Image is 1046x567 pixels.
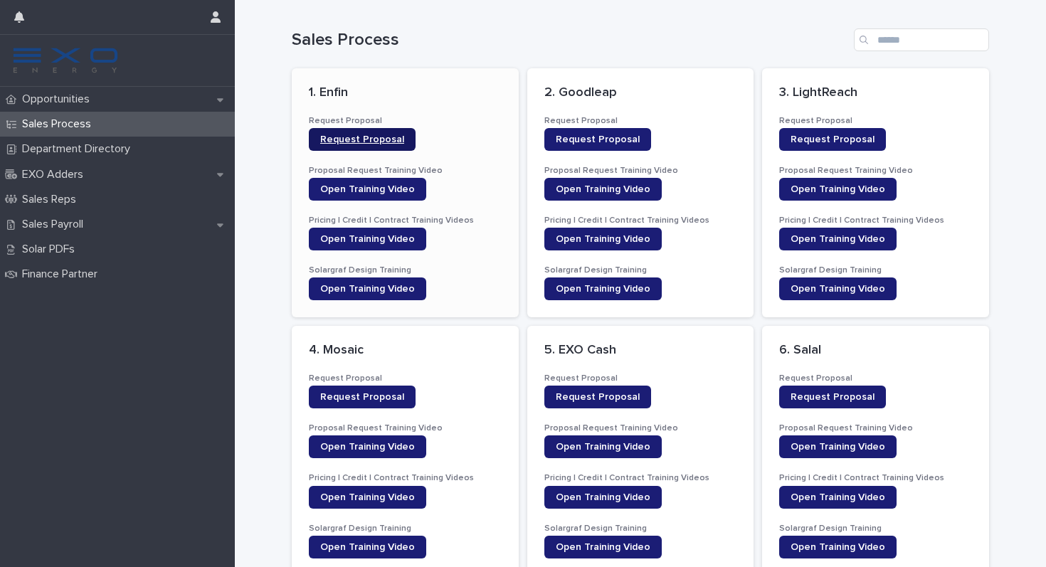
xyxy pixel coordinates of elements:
span: Open Training Video [556,492,650,502]
h3: Pricing | Credit | Contract Training Videos [544,472,737,484]
a: Open Training Video [779,228,897,250]
a: Open Training Video [779,486,897,509]
span: Request Proposal [556,392,640,402]
span: Request Proposal [791,134,875,144]
h3: Request Proposal [544,373,737,384]
a: Open Training Video [309,536,426,558]
a: Open Training Video [779,435,897,458]
a: Open Training Video [309,277,426,300]
h3: Pricing | Credit | Contract Training Videos [309,472,502,484]
p: Opportunities [16,92,101,106]
span: Open Training Video [556,542,650,552]
span: Open Training Video [556,442,650,452]
a: Open Training Video [544,277,662,300]
h3: Solargraf Design Training [544,523,737,534]
a: Open Training Video [309,228,426,250]
span: Open Training Video [320,184,415,194]
span: Open Training Video [791,442,885,452]
a: Request Proposal [544,386,651,408]
span: Open Training Video [556,284,650,294]
a: Open Training Video [779,277,897,300]
span: Open Training Video [320,284,415,294]
span: Request Proposal [320,392,404,402]
h3: Proposal Request Training Video [309,423,502,434]
p: Solar PDFs [16,243,86,256]
h3: Request Proposal [779,373,972,384]
h3: Pricing | Credit | Contract Training Videos [779,215,972,226]
h3: Request Proposal [309,373,502,384]
a: Open Training Video [544,486,662,509]
a: 1. EnfinRequest ProposalRequest ProposalProposal Request Training VideoOpen Training VideoPricing... [292,68,519,317]
p: 4. Mosaic [309,343,502,359]
p: 3. LightReach [779,85,972,101]
span: Open Training Video [320,442,415,452]
a: Request Proposal [544,128,651,151]
p: Sales Process [16,117,102,131]
a: 2. GoodleapRequest ProposalRequest ProposalProposal Request Training VideoOpen Training VideoPric... [527,68,754,317]
a: Open Training Video [309,435,426,458]
span: Open Training Video [320,234,415,244]
p: Sales Payroll [16,218,95,231]
p: 5. EXO Cash [544,343,737,359]
span: Open Training Video [791,284,885,294]
a: Open Training Video [544,536,662,558]
h1: Sales Process [292,30,848,51]
h3: Proposal Request Training Video [309,165,502,176]
h3: Request Proposal [779,115,972,127]
p: EXO Adders [16,168,95,181]
a: Request Proposal [309,386,416,408]
a: Open Training Video [309,486,426,509]
a: Open Training Video [544,228,662,250]
a: Request Proposal [309,128,416,151]
h3: Pricing | Credit | Contract Training Videos [309,215,502,226]
p: Department Directory [16,142,142,156]
input: Search [854,28,989,51]
p: 2. Goodleap [544,85,737,101]
h3: Proposal Request Training Video [544,165,737,176]
img: FKS5r6ZBThi8E5hshIGi [11,46,120,75]
h3: Request Proposal [309,115,502,127]
a: Open Training Video [544,435,662,458]
h3: Solargraf Design Training [779,265,972,276]
h3: Proposal Request Training Video [779,423,972,434]
h3: Solargraf Design Training [779,523,972,534]
h3: Proposal Request Training Video [779,165,972,176]
span: Open Training Video [791,542,885,552]
a: Open Training Video [779,178,897,201]
p: 1. Enfin [309,85,502,101]
span: Open Training Video [791,184,885,194]
a: Request Proposal [779,128,886,151]
h3: Pricing | Credit | Contract Training Videos [779,472,972,484]
span: Request Proposal [320,134,404,144]
a: Open Training Video [779,536,897,558]
a: Open Training Video [544,178,662,201]
h3: Proposal Request Training Video [544,423,737,434]
h3: Solargraf Design Training [544,265,737,276]
a: Open Training Video [309,178,426,201]
span: Request Proposal [556,134,640,144]
span: Open Training Video [791,492,885,502]
p: 6. Salal [779,343,972,359]
span: Open Training Video [556,234,650,244]
span: Open Training Video [320,542,415,552]
h3: Solargraf Design Training [309,265,502,276]
span: Open Training Video [556,184,650,194]
span: Open Training Video [791,234,885,244]
h3: Pricing | Credit | Contract Training Videos [544,215,737,226]
h3: Request Proposal [544,115,737,127]
a: Request Proposal [779,386,886,408]
p: Sales Reps [16,193,88,206]
p: Finance Partner [16,267,109,281]
h3: Solargraf Design Training [309,523,502,534]
span: Open Training Video [320,492,415,502]
a: 3. LightReachRequest ProposalRequest ProposalProposal Request Training VideoOpen Training VideoPr... [762,68,989,317]
span: Request Proposal [791,392,875,402]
